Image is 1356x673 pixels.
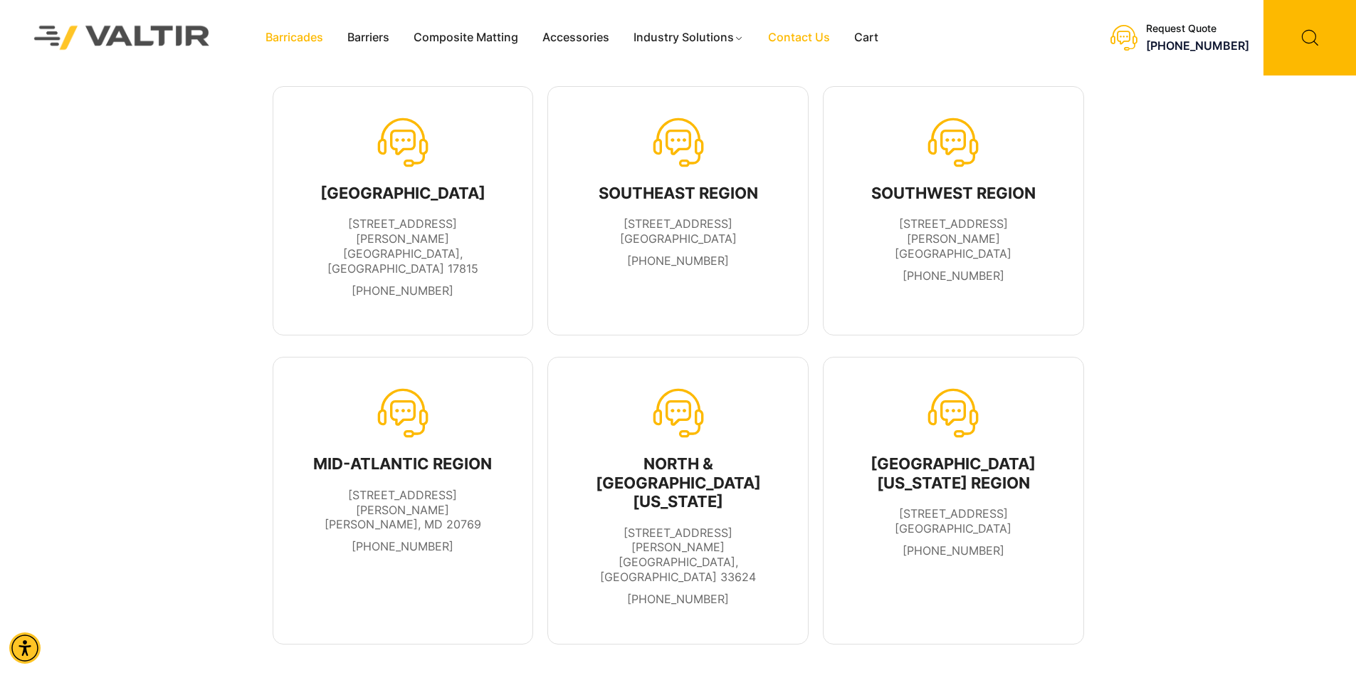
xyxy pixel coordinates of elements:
[842,27,890,48] a: Cart
[1146,23,1249,35] div: Request Quote
[253,27,335,48] a: Barricades
[853,184,1053,202] div: SOUTHWEST REGION
[895,506,1011,536] span: [STREET_ADDRESS] [GEOGRAPHIC_DATA]
[578,454,778,511] div: NORTH & [GEOGRAPHIC_DATA][US_STATE]
[352,283,453,298] a: call tel:570-380-2856
[756,27,842,48] a: Contact Us
[627,592,729,606] a: call +012345678
[620,216,737,246] span: [STREET_ADDRESS] [GEOGRAPHIC_DATA]
[621,27,756,48] a: Industry Solutions
[600,526,756,584] span: [STREET_ADDRESS][PERSON_NAME] [GEOGRAPHIC_DATA], [GEOGRAPHIC_DATA] 33624
[903,268,1004,283] a: call +012345678
[303,184,503,202] div: [GEOGRAPHIC_DATA]
[327,216,478,275] span: [STREET_ADDRESS][PERSON_NAME] [GEOGRAPHIC_DATA], [GEOGRAPHIC_DATA] 17815
[303,454,503,473] div: MID-ATLANTIC REGION
[853,454,1053,492] div: [GEOGRAPHIC_DATA][US_STATE] REGION
[352,539,453,553] a: call 301-666-3380
[335,27,401,48] a: Barriers
[895,216,1011,261] span: [STREET_ADDRESS][PERSON_NAME] [GEOGRAPHIC_DATA]
[530,27,621,48] a: Accessories
[401,27,530,48] a: Composite Matting
[1146,38,1249,53] a: call (888) 496-3625
[627,254,729,268] a: call 770-947-5103
[599,184,758,202] div: SOUTHEAST REGION
[903,543,1004,558] a: call 954-984-4494
[325,488,481,532] span: [STREET_ADDRESS][PERSON_NAME] [PERSON_NAME], MD 20769
[16,7,228,68] img: Valtir Rentals
[9,632,41,664] div: Accessibility Menu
